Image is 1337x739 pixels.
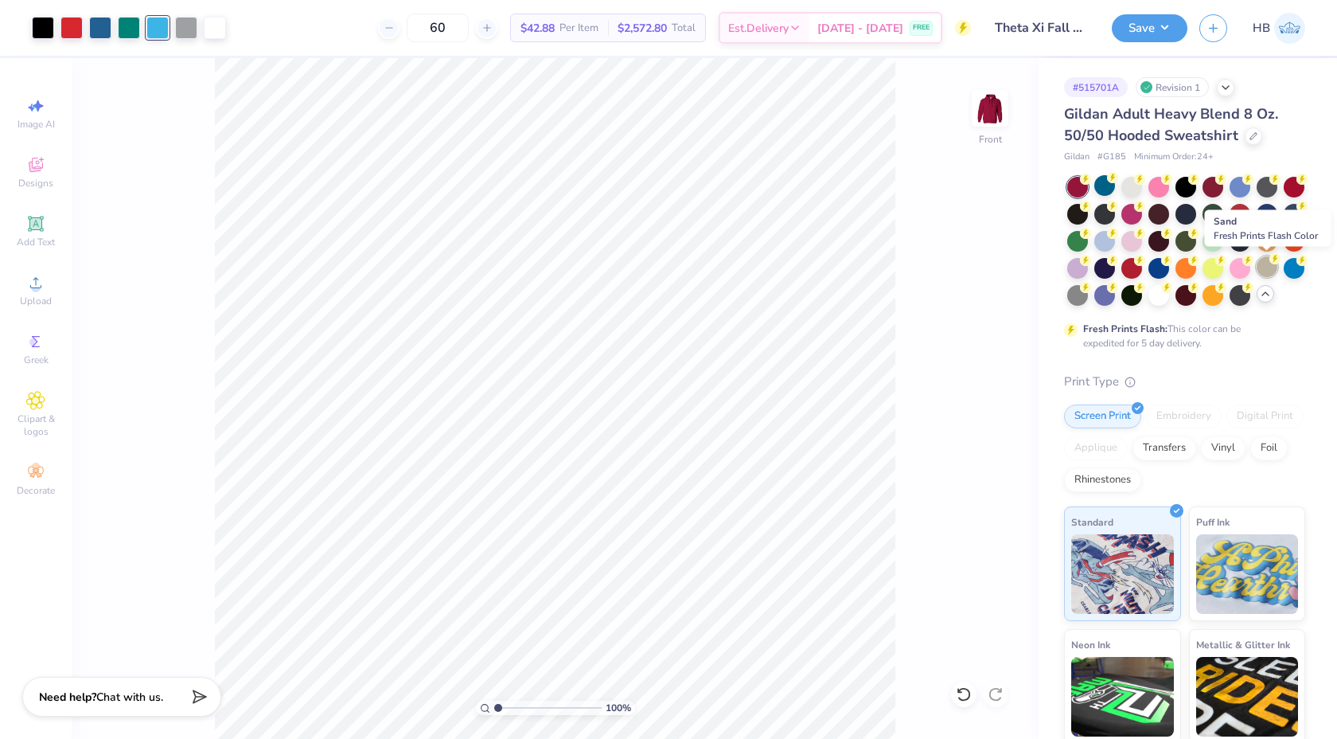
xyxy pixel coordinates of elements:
[17,484,55,497] span: Decorate
[983,12,1100,44] input: Untitled Design
[979,132,1002,147] div: Front
[672,20,696,37] span: Total
[1112,14,1187,42] button: Save
[1064,373,1305,391] div: Print Type
[1196,636,1290,653] span: Metallic & Glitter Ink
[1226,405,1304,428] div: Digital Print
[1132,436,1196,460] div: Transfers
[1196,514,1230,530] span: Puff Ink
[618,20,667,37] span: $2,572.80
[407,14,469,42] input: – –
[1064,151,1089,164] span: Gildan
[1146,405,1222,428] div: Embroidery
[1205,210,1331,247] div: Sand
[1253,19,1270,37] span: HB
[1253,13,1305,44] a: HB
[96,690,163,705] span: Chat with us.
[1071,657,1174,737] img: Neon Ink
[1064,77,1128,97] div: # 515701A
[1097,151,1126,164] span: # G185
[1071,636,1110,653] span: Neon Ink
[606,701,631,715] span: 100 %
[520,20,555,37] span: $42.88
[1064,405,1141,428] div: Screen Print
[728,20,789,37] span: Est. Delivery
[559,20,598,37] span: Per Item
[974,92,1006,124] img: Front
[39,690,96,705] strong: Need help?
[8,413,64,438] span: Clipart & logos
[1196,657,1299,737] img: Metallic & Glitter Ink
[1196,534,1299,614] img: Puff Ink
[1136,77,1209,97] div: Revision 1
[1064,104,1278,145] span: Gildan Adult Heavy Blend 8 Oz. 50/50 Hooded Sweatshirt
[1083,322,1279,350] div: This color can be expedited for 5 day delivery.
[1201,436,1245,460] div: Vinyl
[1250,436,1288,460] div: Foil
[24,354,49,366] span: Greek
[1214,229,1318,242] span: Fresh Prints Flash Color
[17,236,55,248] span: Add Text
[1071,534,1174,614] img: Standard
[18,118,55,131] span: Image AI
[1274,13,1305,44] img: Hawdyan Baban
[817,20,903,37] span: [DATE] - [DATE]
[913,22,930,33] span: FREE
[1064,468,1141,492] div: Rhinestones
[20,295,52,307] span: Upload
[1071,514,1113,530] span: Standard
[1083,323,1167,335] strong: Fresh Prints Flash:
[1134,151,1214,164] span: Minimum Order: 24 +
[18,177,53,190] span: Designs
[1064,436,1128,460] div: Applique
